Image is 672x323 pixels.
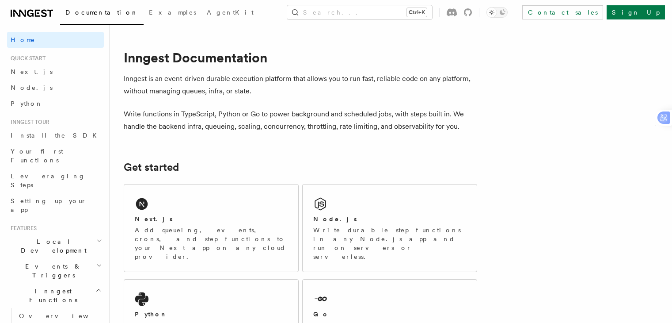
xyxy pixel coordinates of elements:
span: Inngest Functions [7,287,95,304]
button: Events & Triggers [7,258,104,283]
a: Install the SDK [7,127,104,143]
span: Examples [149,9,196,16]
span: Inngest tour [7,119,49,126]
span: Install the SDK [11,132,102,139]
span: Node.js [11,84,53,91]
p: Write durable step functions in any Node.js app and run on servers or serverless. [313,226,466,261]
p: Add queueing, events, crons, and step functions to your Next app on any cloud provider. [135,226,288,261]
button: Search...Ctrl+K [287,5,432,19]
a: Python [7,96,104,112]
span: Quick start [7,55,46,62]
span: Events & Triggers [7,262,96,280]
a: Contact sales [522,5,603,19]
p: Inngest is an event-driven durable execution platform that allows you to run fast, reliable code ... [124,73,477,97]
button: Toggle dark mode [486,7,508,18]
kbd: Ctrl+K [407,8,427,17]
span: Setting up your app [11,197,87,213]
span: Your first Functions [11,148,63,164]
span: Features [7,225,37,232]
span: AgentKit [207,9,254,16]
span: Python [11,100,43,107]
a: Node.jsWrite durable step functions in any Node.js app and run on servers or serverless. [302,184,477,272]
button: Inngest Functions [7,283,104,308]
span: Leveraging Steps [11,173,85,188]
a: AgentKit [201,3,259,24]
p: Write functions in TypeScript, Python or Go to power background and scheduled jobs, with steps bu... [124,108,477,133]
a: Home [7,32,104,48]
a: Documentation [60,3,144,25]
h2: Go [313,310,329,319]
a: Next.jsAdd queueing, events, crons, and step functions to your Next app on any cloud provider. [124,184,299,272]
span: Local Development [7,237,96,255]
span: Home [11,35,35,44]
span: Documentation [65,9,138,16]
a: Examples [144,3,201,24]
h2: Node.js [313,215,357,223]
h2: Next.js [135,215,173,223]
span: Next.js [11,68,53,75]
h1: Inngest Documentation [124,50,477,65]
a: Next.js [7,64,104,80]
a: Your first Functions [7,143,104,168]
a: Setting up your app [7,193,104,218]
a: Sign Up [607,5,665,19]
a: Node.js [7,80,104,96]
span: Overview [19,312,110,319]
a: Leveraging Steps [7,168,104,193]
button: Local Development [7,234,104,258]
h2: Python [135,310,167,319]
a: Get started [124,161,179,173]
